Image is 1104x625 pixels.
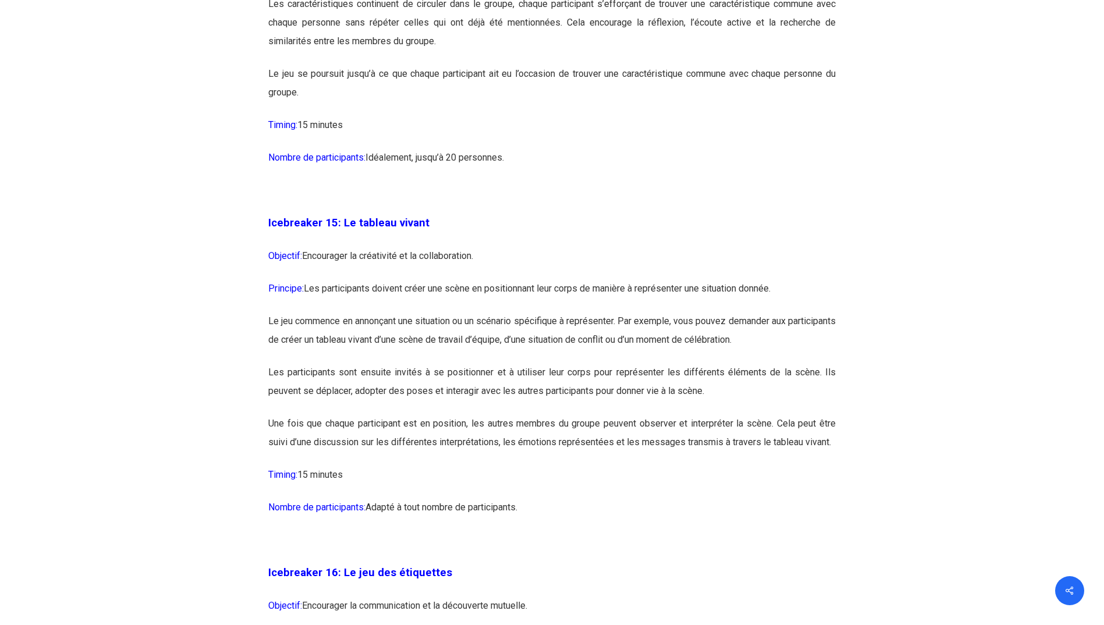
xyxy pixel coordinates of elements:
p: Encourager la créativité et la collaboration. [268,247,836,279]
p: Les participants doivent créer une scène en positionnant leur corps de manière à représenter une ... [268,279,836,312]
p: Le jeu se poursuit jusqu’à ce que chaque participant ait eu l’occasion de trouver une caractérist... [268,65,836,116]
span: Timing: [268,469,297,480]
span: Principe: [268,283,304,294]
p: Les participants sont ensuite invités à se positionner et à utiliser leur corps pour représenter ... [268,363,836,414]
span: Nombre de participants: [268,152,365,163]
p: Adapté à tout nombre de participants. [268,498,836,531]
span: Icebreaker 15: Le tableau vivant [268,216,429,229]
p: Idéalement, jusqu’à 20 personnes. [268,148,836,181]
p: 15 minutes [268,466,836,498]
span: Objectif: [268,250,302,261]
span: Icebreaker 16: Le jeu des étiquettes [268,566,452,579]
p: Le jeu commence en annonçant une situation ou un scénario spécifique à représenter. Par exemple, ... [268,312,836,363]
span: Timing: [268,119,297,130]
p: Une fois que chaque participant est en position, les autres membres du groupe peuvent observer et... [268,414,836,466]
p: 15 minutes [268,116,836,148]
span: Nombre de participants: [268,502,365,513]
span: Objectif: [268,600,302,611]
